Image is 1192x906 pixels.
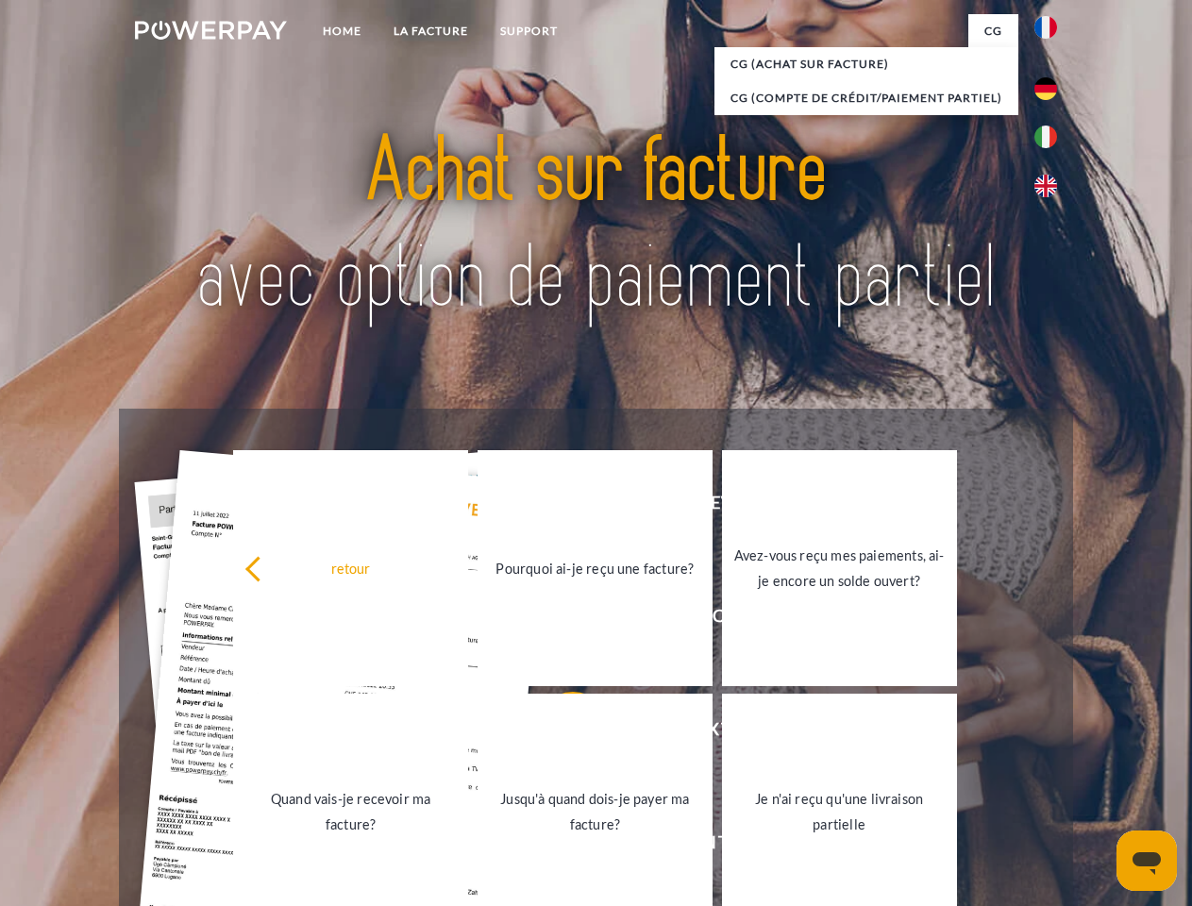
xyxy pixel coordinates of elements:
a: LA FACTURE [378,14,484,48]
img: de [1034,77,1057,100]
div: Pourquoi ai-je reçu une facture? [489,555,701,580]
a: Avez-vous reçu mes paiements, ai-je encore un solde ouvert? [722,450,957,686]
a: CG (achat sur facture) [714,47,1018,81]
div: retour [244,555,457,580]
img: fr [1034,16,1057,39]
div: Quand vais-je recevoir ma facture? [244,786,457,837]
div: Jusqu'à quand dois-je payer ma facture? [489,786,701,837]
img: logo-powerpay-white.svg [135,21,287,40]
img: title-powerpay_fr.svg [180,91,1012,361]
div: Je n'ai reçu qu'une livraison partielle [733,786,946,837]
img: en [1034,175,1057,197]
div: Avez-vous reçu mes paiements, ai-je encore un solde ouvert? [733,543,946,594]
img: it [1034,126,1057,148]
a: Home [307,14,378,48]
a: CG [968,14,1018,48]
a: CG (Compte de crédit/paiement partiel) [714,81,1018,115]
a: Support [484,14,574,48]
iframe: Bouton de lancement de la fenêtre de messagerie [1116,830,1177,891]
